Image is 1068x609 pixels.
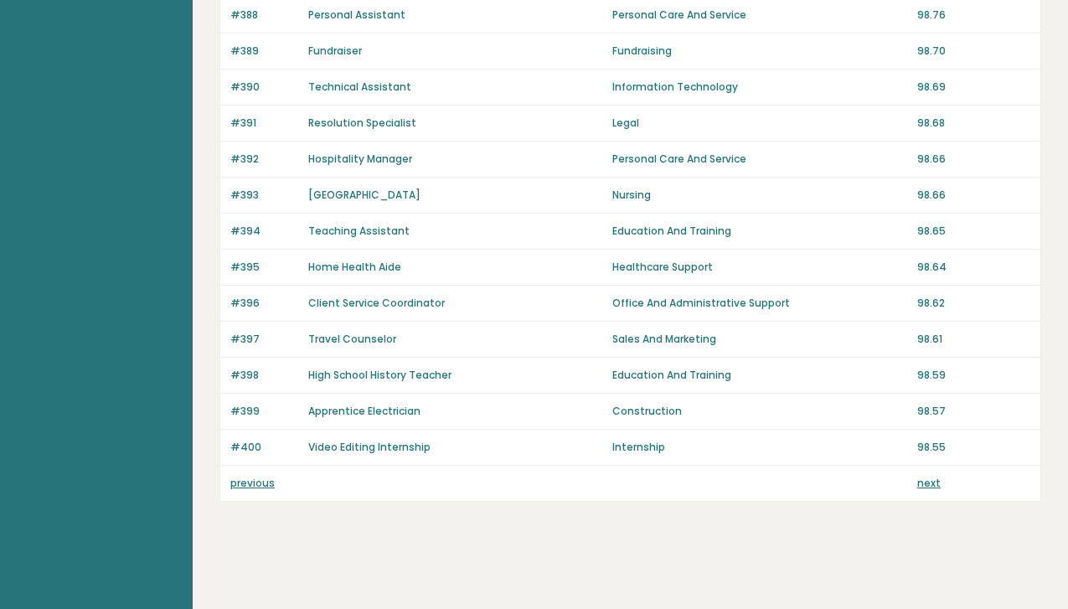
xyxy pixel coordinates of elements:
p: #398 [230,368,298,383]
a: Technical Assistant [308,80,411,94]
p: Sales And Marketing [612,332,906,347]
p: Internship [612,440,906,455]
p: #395 [230,260,298,275]
p: Personal Care And Service [612,152,906,167]
p: #390 [230,80,298,95]
p: Information Technology [612,80,906,95]
a: Client Service Coordinator [308,296,445,310]
a: Teaching Assistant [308,224,410,238]
p: Education And Training [612,224,906,239]
p: Healthcare Support [612,260,906,275]
p: #388 [230,8,298,23]
p: 98.69 [917,80,1030,95]
a: Video Editing Internship [308,440,431,454]
p: Legal [612,116,906,131]
p: Education And Training [612,368,906,383]
p: #392 [230,152,298,167]
p: Nursing [612,188,906,203]
a: Fundraiser [308,44,362,58]
p: 98.59 [917,368,1030,383]
a: High School History Teacher [308,368,451,382]
p: #393 [230,188,298,203]
p: Construction [612,404,906,419]
a: next [917,476,941,490]
p: #391 [230,116,298,131]
p: 98.62 [917,296,1030,311]
a: previous [230,476,275,490]
a: Home Health Aide [308,260,401,274]
a: Hospitality Manager [308,152,412,166]
p: #396 [230,296,298,311]
p: 98.66 [917,188,1030,203]
a: Resolution Specialist [308,116,416,130]
p: 98.64 [917,260,1030,275]
p: 98.61 [917,332,1030,347]
p: 98.55 [917,440,1030,455]
p: 98.76 [917,8,1030,23]
p: #400 [230,440,298,455]
p: Office And Administrative Support [612,296,906,311]
p: 98.66 [917,152,1030,167]
p: #399 [230,404,298,419]
p: Fundraising [612,44,906,59]
a: Apprentice Electrician [308,404,420,418]
p: #397 [230,332,298,347]
p: 98.57 [917,404,1030,419]
a: [GEOGRAPHIC_DATA] [308,188,420,202]
p: 98.65 [917,224,1030,239]
a: Travel Counselor [308,332,396,346]
p: Personal Care And Service [612,8,906,23]
p: #389 [230,44,298,59]
p: 98.70 [917,44,1030,59]
p: 98.68 [917,116,1030,131]
a: Personal Assistant [308,8,405,22]
p: #394 [230,224,298,239]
